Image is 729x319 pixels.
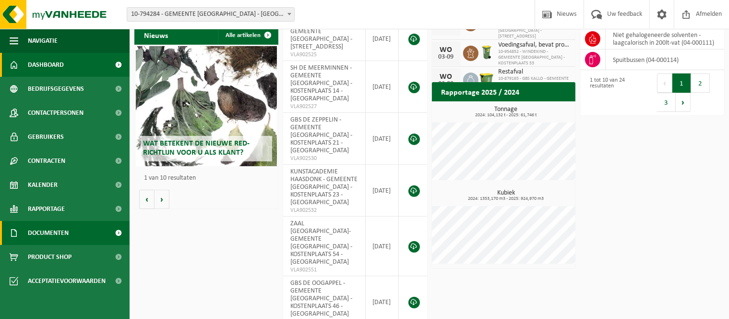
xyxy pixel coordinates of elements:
span: VLA902551 [290,266,358,274]
h3: Tonnage [437,106,576,118]
div: 03-09 [437,54,456,61]
button: Next [676,93,691,112]
span: GBS DE OOGAPPEL - GEMEENTE [GEOGRAPHIC_DATA] - KOSTENPLAATS 46 - [GEOGRAPHIC_DATA] [290,280,352,318]
span: Kalender [28,173,58,197]
span: 10-954852 - WINDEKIND - GEMEENTE [GEOGRAPHIC_DATA] - KOSTENPLAATS 53 [499,49,571,66]
button: 2 [691,74,710,93]
span: 10-794284 - GEMEENTE BEVEREN - BEVEREN-WAAS [127,8,294,21]
span: Dashboard [28,53,64,77]
span: Documenten [28,221,69,245]
div: WO [437,73,456,81]
td: niet gehalogeneerde solventen - laagcalorisch in 200lt-vat (04-000111) [606,28,724,49]
span: VLA902525 [290,51,358,59]
a: Bekijk rapportage [504,101,574,120]
span: GBS DE ZEPPELIN - GEMEENTE [GEOGRAPHIC_DATA] - KOSTENPLAATS 21 - [GEOGRAPHIC_DATA] [290,116,352,154]
td: [DATE] [366,61,399,113]
button: 1 [672,74,691,93]
span: VLA902527 [290,103,358,110]
h3: Kubiek [437,190,576,201]
span: ZAAL [GEOGRAPHIC_DATA]- GEMEENTE [GEOGRAPHIC_DATA] - KOSTENPLAATS 54 - [GEOGRAPHIC_DATA] [290,220,352,266]
img: WB-0140-HPE-GN-50 [478,44,495,61]
img: WB-1100-HPE-GN-51 [478,71,495,87]
span: Contactpersonen [28,101,84,125]
span: VLA902532 [290,207,358,214]
td: [DATE] [366,217,399,276]
span: Restafval [499,68,571,76]
span: 10-879165 - GBS KALLO - GEMEENTE [GEOGRAPHIC_DATA] - KOSTENPLAATS 27 [499,76,571,93]
span: Bedrijfsgegevens [28,77,84,101]
a: Wat betekent de nieuwe RED-richtlijn voor u als klant? [136,46,277,166]
a: Alle artikelen [218,25,277,45]
td: [DATE] [366,165,399,217]
p: 1 van 10 resultaten [144,175,274,182]
span: SH DE MEERMINNEN - GEMEENTE [GEOGRAPHIC_DATA] - KOSTENPLAATS 14 - [GEOGRAPHIC_DATA] [290,64,352,102]
h2: Nieuws [134,25,178,44]
span: Voedingsafval, bevat producten van dierlijke oorsprong, onverpakt, categorie 3 [499,41,571,49]
span: VLA902530 [290,155,358,162]
span: Acceptatievoorwaarden [28,269,106,293]
div: 1 tot 10 van 24 resultaten [585,73,647,113]
span: GBS LINDENLAAN - GEMEENTE [GEOGRAPHIC_DATA] - [STREET_ADDRESS] [290,20,352,50]
span: KUNSTACADEMIE HAASDONK - GEMEENTE [GEOGRAPHIC_DATA] - KOSTENPLAATS 23 - [GEOGRAPHIC_DATA] [290,168,358,206]
td: [DATE] [366,17,399,61]
td: [DATE] [366,113,399,165]
button: 3 [657,93,676,112]
button: Volgende [155,190,169,209]
span: 2024: 104,132 t - 2025: 61,746 t [437,113,576,118]
span: Gebruikers [28,125,64,149]
button: Vorige [139,190,155,209]
span: 2024: 1353,170 m3 - 2025: 924,970 m3 [437,196,576,201]
span: Rapportage [28,197,65,221]
span: Contracten [28,149,65,173]
span: Navigatie [28,29,58,53]
span: 10-794284 - GEMEENTE BEVEREN - BEVEREN-WAAS [127,7,295,22]
h2: Rapportage 2025 / 2024 [432,82,529,101]
span: Product Shop [28,245,72,269]
td: spuitbussen (04-000114) [606,49,724,70]
button: Previous [657,74,672,93]
span: Wat betekent de nieuwe RED-richtlijn voor u als klant? [143,140,250,157]
div: WO [437,46,456,54]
